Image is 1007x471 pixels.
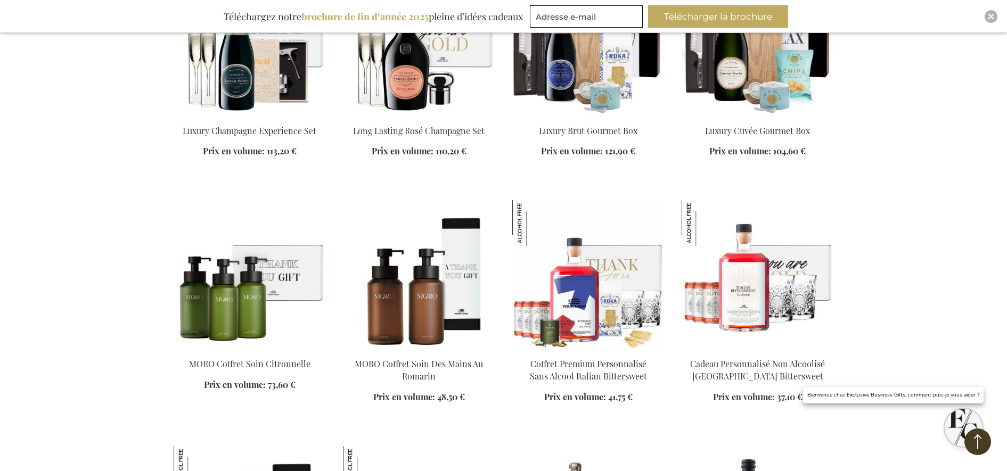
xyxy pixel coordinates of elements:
[608,391,633,402] span: 41,75 €
[705,125,810,136] a: Luxury Cuvée Gourmet Box
[512,345,665,355] a: Personalised Non-Alcoholic Italian Bittersweet Premium Set Coffret Premium Personnalisé Sans Alco...
[343,345,495,355] a: MORO Rosemary Handcare Set
[530,5,646,31] form: marketing offers and promotions
[682,200,727,246] img: Cadeau Personnalisé Non Alcoolisé Italien Bittersweet
[512,111,665,121] a: Luxury Brut Gourmet Box
[204,379,296,391] a: Prix en volume: 73,60 €
[174,111,326,121] a: Luxury Champagne Experience Set
[544,391,606,402] span: Prix en volume:
[713,391,803,403] a: Prix en volume: 37,10 €
[372,145,433,156] span: Prix en volume:
[353,125,485,136] a: Long Lasting Rosé Champagne Set
[777,391,803,402] span: 37,10 €
[174,345,326,355] a: MORO Lemongrass Care Set
[709,145,771,156] span: Prix en volume:
[512,200,665,349] img: Personalised Non-Alcoholic Italian Bittersweet Premium Set
[204,379,266,390] span: Prix en volume:
[541,145,635,158] a: Prix en volume: 121,90 €
[203,145,297,158] a: Prix en volume: 113,20 €
[530,5,643,28] input: Adresse e-mail
[183,125,316,136] a: Luxury Champagne Experience Set
[437,391,465,402] span: 48,50 €
[174,200,326,349] img: MORO Lemongrass Care Set
[541,145,603,156] span: Prix en volume:
[648,5,788,28] button: Télécharger la brochure
[373,391,465,403] a: Prix en volume: 48,50 €
[539,125,637,136] a: Luxury Brut Gourmet Box
[713,391,775,402] span: Prix en volume:
[267,145,297,156] span: 113,20 €
[301,10,429,23] b: brochure de fin d’année 2025
[988,13,994,20] img: Close
[219,5,528,28] div: Téléchargez notre pleine d’idées cadeaux
[512,200,558,246] img: Coffret Premium Personnalisé Sans Alcool Italian Bittersweet
[189,358,310,369] a: MORO Coffret Soin Citronnelle
[355,358,483,382] a: MORO Coffret Soin Des Mains Au Romarin
[343,111,495,121] a: Long Lasting Rosé Champagne Set
[682,345,834,355] a: Personalised Non-Alcoholic Italian Bittersweet Gift Cadeau Personnalisé Non Alcoolisé Italien Bit...
[709,145,806,158] a: Prix en volume: 104,60 €
[985,10,997,23] div: Close
[605,145,635,156] span: 121,90 €
[372,145,466,158] a: Prix en volume: 110,20 €
[373,391,435,402] span: Prix en volume:
[530,358,647,382] a: Coffret Premium Personnalisé Sans Alcool Italian Bittersweet
[203,145,265,156] span: Prix en volume:
[682,111,834,121] a: Luxury Cuvée Gourmet Box
[690,358,825,382] a: Cadeau Personnalisé Non Alcoolisé [GEOGRAPHIC_DATA] Bittersweet
[343,200,495,349] img: MORO Rosemary Handcare Set
[268,379,296,390] span: 73,60 €
[682,200,834,349] img: Personalised Non-Alcoholic Italian Bittersweet Gift
[544,391,633,403] a: Prix en volume: 41,75 €
[773,145,806,156] span: 104,60 €
[436,145,466,156] span: 110,20 €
